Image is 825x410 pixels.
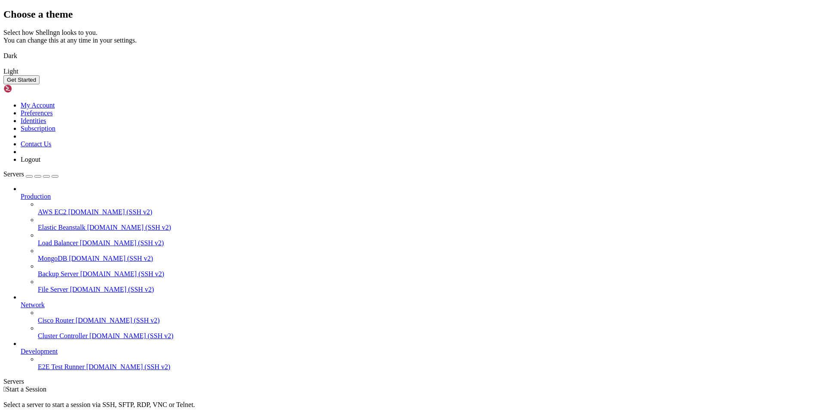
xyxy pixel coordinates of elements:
[38,332,822,340] a: Cluster Controller [DOMAIN_NAME] (SSH v2)
[3,84,53,93] img: Shellngn
[21,348,822,355] a: Development
[21,109,53,117] a: Preferences
[21,193,51,200] span: Production
[21,340,822,371] li: Development
[21,156,40,163] a: Logout
[38,224,86,231] span: Elastic Beanstalk
[38,317,74,324] span: Cisco Router
[21,301,45,308] span: Network
[38,262,822,278] li: Backup Server [DOMAIN_NAME] (SSH v2)
[3,52,822,60] div: Dark
[38,286,822,293] a: File Server [DOMAIN_NAME] (SSH v2)
[38,278,822,293] li: File Server [DOMAIN_NAME] (SSH v2)
[21,117,46,124] a: Identities
[38,355,822,371] li: E2E Test Runner [DOMAIN_NAME] (SSH v2)
[3,378,822,385] div: Servers
[89,332,174,339] span: [DOMAIN_NAME] (SSH v2)
[3,170,58,178] a: Servers
[86,363,171,370] span: [DOMAIN_NAME] (SSH v2)
[3,9,822,20] h2: Choose a theme
[38,324,822,340] li: Cluster Controller [DOMAIN_NAME] (SSH v2)
[38,286,68,293] span: File Server
[68,208,153,216] span: [DOMAIN_NAME] (SSH v2)
[80,270,165,277] span: [DOMAIN_NAME] (SSH v2)
[38,255,67,262] span: MongoDB
[3,29,822,44] div: Select how Shellngn looks to you. You can change this at any time in your settings.
[38,247,822,262] li: MongoDB [DOMAIN_NAME] (SSH v2)
[21,293,822,340] li: Network
[21,102,55,109] a: My Account
[87,224,171,231] span: [DOMAIN_NAME] (SSH v2)
[70,286,154,293] span: [DOMAIN_NAME] (SSH v2)
[38,231,822,247] li: Load Balancer [DOMAIN_NAME] (SSH v2)
[38,363,822,371] a: E2E Test Runner [DOMAIN_NAME] (SSH v2)
[38,216,822,231] li: Elastic Beanstalk [DOMAIN_NAME] (SSH v2)
[38,363,85,370] span: E2E Test Runner
[38,224,822,231] a: Elastic Beanstalk [DOMAIN_NAME] (SSH v2)
[3,385,6,393] span: 
[21,140,52,148] a: Contact Us
[80,239,164,247] span: [DOMAIN_NAME] (SSH v2)
[21,185,822,293] li: Production
[38,270,79,277] span: Backup Server
[3,170,24,178] span: Servers
[21,301,822,309] a: Network
[38,309,822,324] li: Cisco Router [DOMAIN_NAME] (SSH v2)
[38,270,822,278] a: Backup Server [DOMAIN_NAME] (SSH v2)
[69,255,153,262] span: [DOMAIN_NAME] (SSH v2)
[38,208,822,216] a: AWS EC2 [DOMAIN_NAME] (SSH v2)
[3,68,822,75] div: Light
[21,348,58,355] span: Development
[21,125,55,132] a: Subscription
[6,385,46,393] span: Start a Session
[38,239,822,247] a: Load Balancer [DOMAIN_NAME] (SSH v2)
[38,200,822,216] li: AWS EC2 [DOMAIN_NAME] (SSH v2)
[21,193,822,200] a: Production
[38,317,822,324] a: Cisco Router [DOMAIN_NAME] (SSH v2)
[38,255,822,262] a: MongoDB [DOMAIN_NAME] (SSH v2)
[38,239,78,247] span: Load Balancer
[3,75,40,84] button: Get Started
[76,317,160,324] span: [DOMAIN_NAME] (SSH v2)
[38,332,88,339] span: Cluster Controller
[38,208,67,216] span: AWS EC2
